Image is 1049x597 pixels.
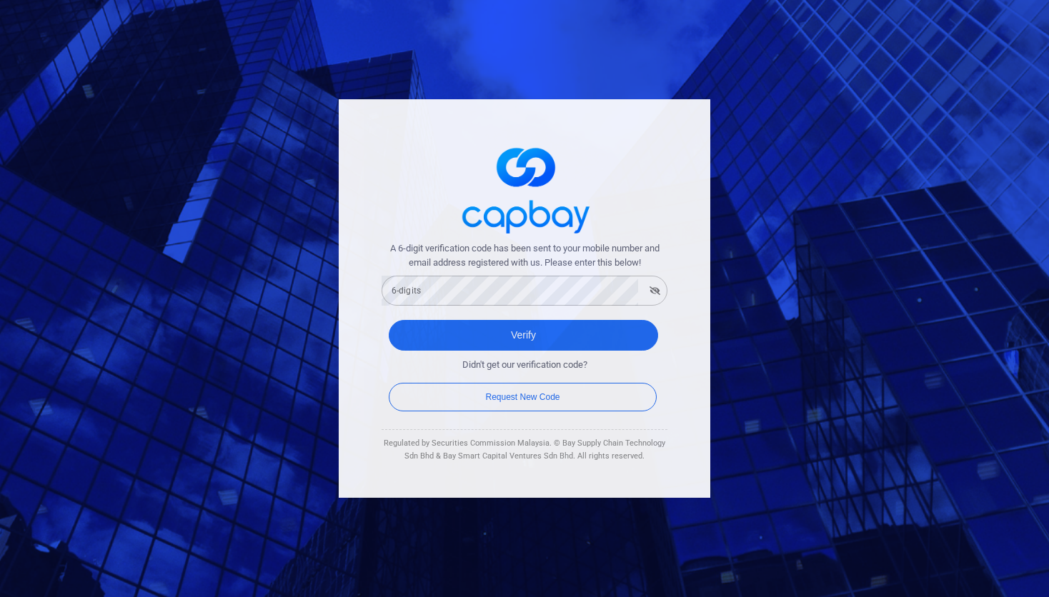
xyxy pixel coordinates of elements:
button: Request New Code [389,383,657,411]
span: A 6-digit verification code has been sent to your mobile number and email address registered with... [382,241,667,271]
span: Didn't get our verification code? [462,358,587,373]
img: logo [453,135,596,241]
button: Verify [389,320,658,351]
div: Regulated by Securities Commission Malaysia. © Bay Supply Chain Technology Sdn Bhd & Bay Smart Ca... [382,437,667,462]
